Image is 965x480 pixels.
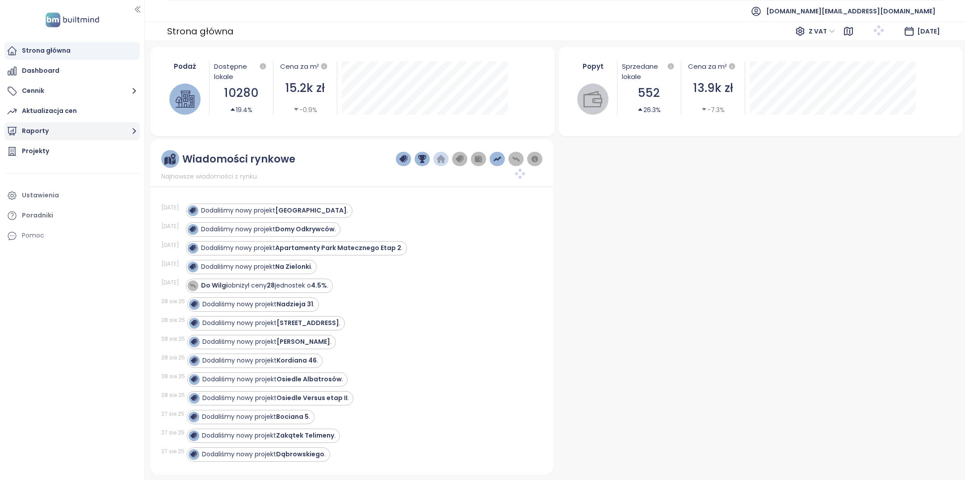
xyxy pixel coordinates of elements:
[4,62,140,80] a: Dashboard
[311,281,327,290] strong: 4.5%
[418,155,426,163] img: trophy-dark-blue.png
[191,395,197,401] img: icon
[583,90,602,109] img: wallet
[201,281,328,290] div: obniżył ceny jednostek o .
[574,61,613,71] div: Popyt
[4,142,140,160] a: Projekty
[637,105,661,115] div: 26.3%
[189,207,196,213] img: icon
[201,225,336,234] div: Dodaliśmy nowy projekt .
[190,432,197,438] img: icon
[4,102,140,120] a: Aktualizacja cen
[277,337,330,346] strong: [PERSON_NAME]
[531,155,539,163] img: information-circle.png
[164,154,176,165] img: ruler
[191,320,197,326] img: icon
[161,335,185,343] div: 28 sie 25
[22,65,59,76] div: Dashboard
[275,206,347,215] strong: [GEOGRAPHIC_DATA]
[201,243,403,253] div: Dodaliśmy nowy projekt .
[277,375,342,384] strong: Osiedle Albatrosów
[456,155,464,163] img: price-tag-grey.png
[766,0,936,22] span: [DOMAIN_NAME][EMAIL_ADDRESS][DOMAIN_NAME]
[202,318,340,328] div: Dodaliśmy nowy projekt .
[293,105,317,115] div: -0.9%
[276,450,324,459] strong: Dąbrowskiego
[190,413,197,420] img: icon
[701,106,707,113] span: caret-down
[701,105,725,115] div: -7.3%
[4,122,140,140] button: Raporty
[474,155,482,163] img: wallet-dark-grey.png
[4,42,140,60] a: Strona główna
[4,227,140,245] div: Pomoc
[4,82,140,100] button: Cennik
[214,84,269,102] div: 10280
[43,11,102,29] img: logo
[22,45,71,56] div: Strona główna
[267,281,275,290] strong: 28
[201,281,228,290] strong: Do Wilgi
[202,375,343,384] div: Dodaliśmy nowy projekt .
[22,105,77,117] div: Aktualizacja cen
[278,79,332,97] div: 15.2k zł
[275,243,401,252] strong: Apartamenty Park Matecznego Etap 2
[622,61,676,82] div: Sprzedane lokale
[161,241,184,249] div: [DATE]
[277,300,313,309] strong: Nadzieja 31
[161,279,184,287] div: [DATE]
[622,84,676,102] div: 552
[161,260,184,268] div: [DATE]
[230,105,252,115] div: 19.4%
[437,155,445,163] img: home-dark-blue.png
[202,356,318,365] div: Dodaliśmy nowy projekt .
[22,230,44,241] div: Pomoc
[161,391,185,399] div: 28 sie 25
[4,207,140,225] a: Poradniki
[161,410,185,418] div: 27 sie 25
[191,338,197,345] img: icon
[166,61,205,71] div: Podaż
[202,412,310,422] div: Dodaliśmy nowy projekt .
[190,451,197,457] img: icon
[22,190,59,201] div: Ustawienia
[277,318,339,327] strong: [STREET_ADDRESS]
[22,146,49,157] div: Projekty
[276,431,334,440] strong: Zakątek Telimeny
[202,300,315,309] div: Dodaliśmy nowy projekt .
[686,61,740,72] div: Cena za m²
[809,25,835,38] span: Z VAT
[161,372,185,380] div: 28 sie 25
[512,155,520,163] img: price-decreases.png
[182,154,295,165] div: Wiadomości rynkowe
[161,429,185,437] div: 27 sie 25
[275,262,311,271] strong: Na Zielonki
[202,450,326,459] div: Dodaliśmy nowy projekt .
[161,204,184,212] div: [DATE]
[214,61,269,82] div: Dostępne lokale
[161,222,184,230] div: [DATE]
[161,316,185,324] div: 28 sie 25
[917,27,940,36] span: [DATE]
[276,412,309,421] strong: Bociana 5
[293,106,299,113] span: caret-down
[189,245,196,251] img: icon
[493,155,501,163] img: price-increases.png
[22,210,53,221] div: Poradniki
[277,356,317,365] strong: Kordiana 46
[277,393,348,402] strong: Osiedle Versus etap II
[230,106,236,113] span: caret-up
[191,376,197,382] img: icon
[399,155,407,163] img: price-tag-dark-blue.png
[189,282,196,288] img: icon
[161,354,185,362] div: 28 sie 25
[280,61,319,72] div: Cena za m²
[189,263,196,270] img: icon
[686,79,740,97] div: 13.9k zł
[201,206,348,215] div: Dodaliśmy nowy projekt .
[189,226,196,232] img: icon
[275,225,335,234] strong: Domy Odkrywców
[4,187,140,205] a: Ustawienia
[167,23,234,39] div: Strona główna
[161,297,185,305] div: 28 sie 25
